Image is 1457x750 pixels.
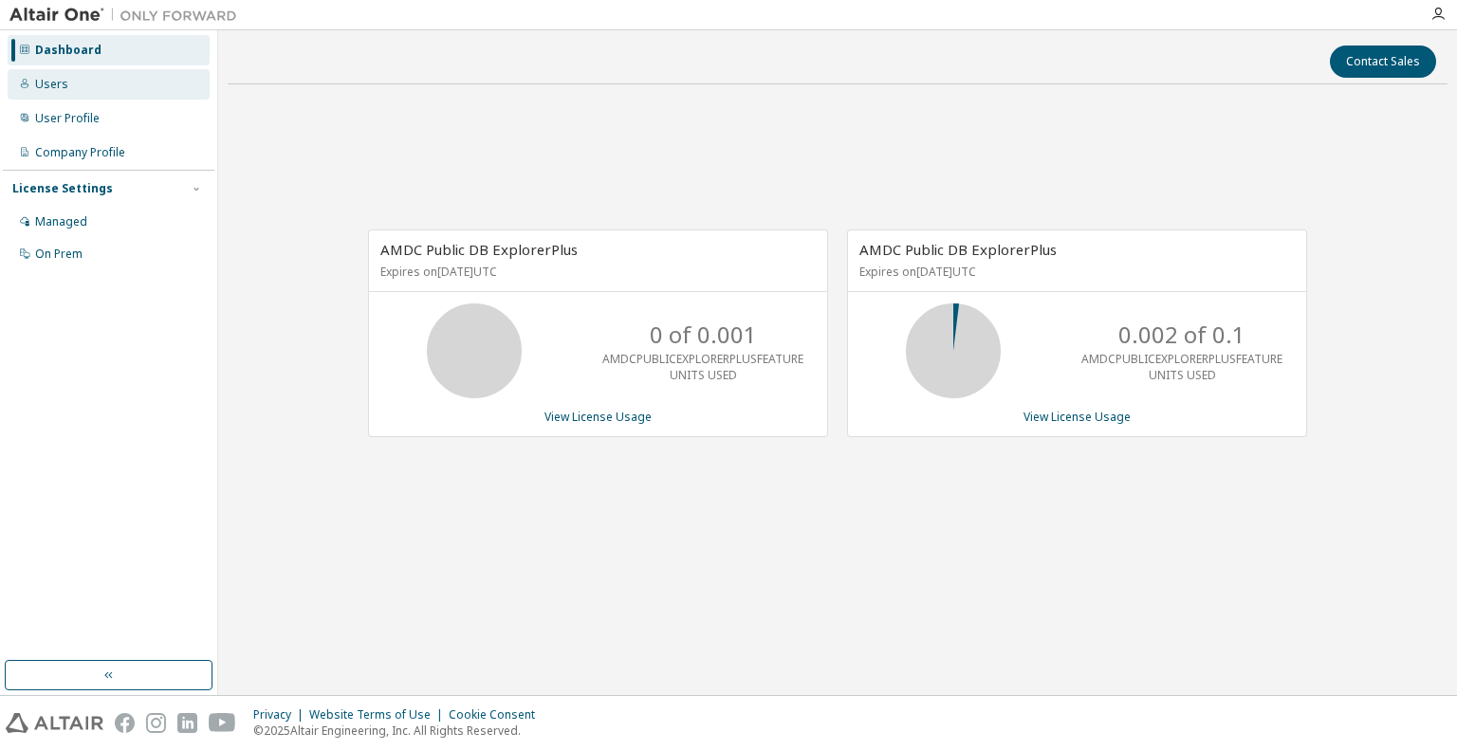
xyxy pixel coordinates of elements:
[253,723,546,739] p: © 2025 Altair Engineering, Inc. All Rights Reserved.
[35,111,100,126] div: User Profile
[544,409,652,425] a: View License Usage
[6,713,103,733] img: altair_logo.svg
[146,713,166,733] img: instagram.svg
[35,77,68,92] div: Users
[309,707,449,723] div: Website Terms of Use
[859,264,1290,280] p: Expires on [DATE] UTC
[12,181,113,196] div: License Settings
[1118,319,1245,351] p: 0.002 of 0.1
[9,6,247,25] img: Altair One
[650,319,757,351] p: 0 of 0.001
[115,713,135,733] img: facebook.svg
[602,351,803,383] p: AMDCPUBLICEXPLORERPLUSFEATURE UNITS USED
[1330,46,1436,78] button: Contact Sales
[253,707,309,723] div: Privacy
[35,214,87,229] div: Managed
[859,240,1057,259] span: AMDC Public DB ExplorerPlus
[35,145,125,160] div: Company Profile
[35,43,101,58] div: Dashboard
[449,707,546,723] div: Cookie Consent
[1081,351,1282,383] p: AMDCPUBLICEXPLORERPLUSFEATURE UNITS USED
[1024,409,1131,425] a: View License Usage
[380,264,811,280] p: Expires on [DATE] UTC
[209,713,236,733] img: youtube.svg
[177,713,197,733] img: linkedin.svg
[35,247,83,262] div: On Prem
[380,240,578,259] span: AMDC Public DB ExplorerPlus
